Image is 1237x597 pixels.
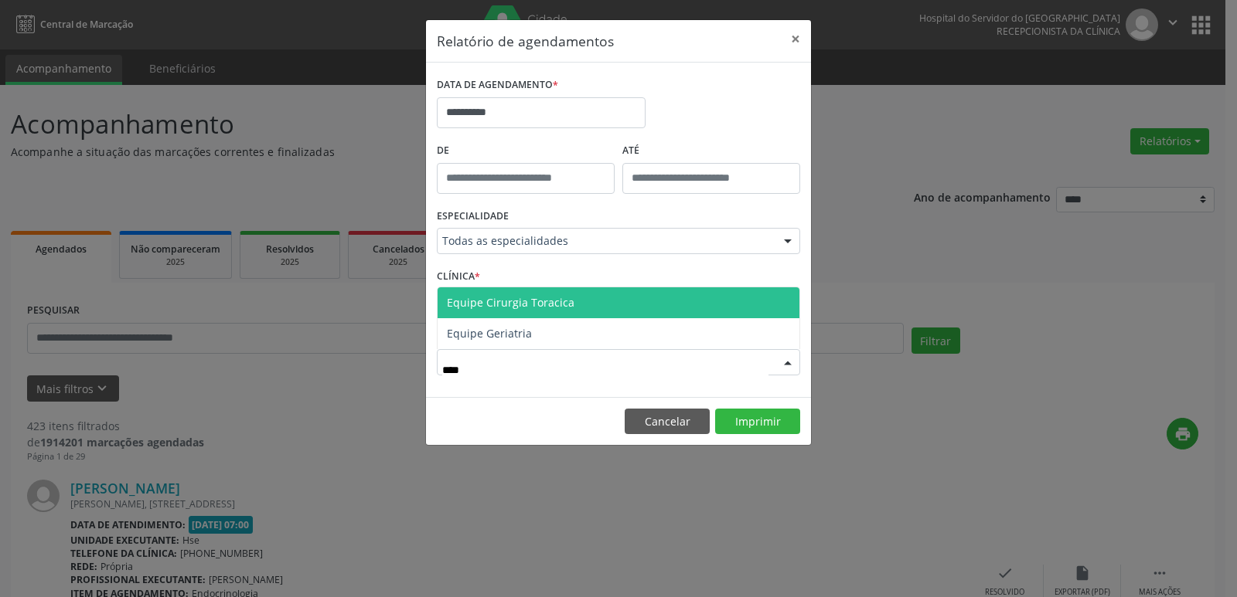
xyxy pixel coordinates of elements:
label: DATA DE AGENDAMENTO [437,73,558,97]
span: Todas as especialidades [442,233,768,249]
h5: Relatório de agendamentos [437,31,614,51]
label: CLÍNICA [437,265,480,289]
span: Equipe Cirurgia Toracica [447,295,574,310]
label: ESPECIALIDADE [437,205,509,229]
span: Equipe Geriatria [447,326,532,341]
button: Imprimir [715,409,800,435]
button: Close [780,20,811,58]
label: De [437,139,615,163]
label: ATÉ [622,139,800,163]
button: Cancelar [625,409,710,435]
